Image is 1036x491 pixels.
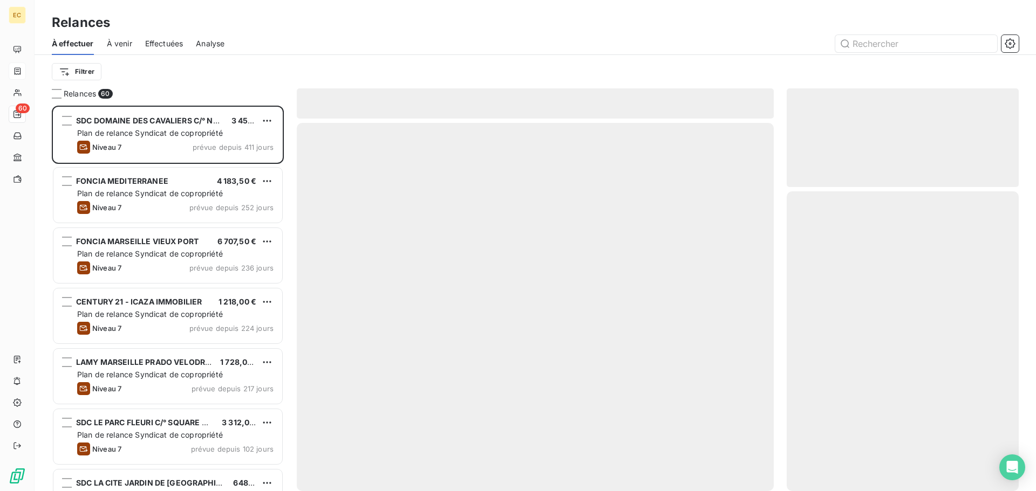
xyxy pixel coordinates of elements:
span: Plan de relance Syndicat de copropriété [77,370,223,379]
span: 648,00 € [233,478,268,487]
span: Niveau 7 [92,445,121,453]
div: Open Intercom Messenger [999,454,1025,480]
span: 60 [98,89,112,99]
button: Filtrer [52,63,101,80]
span: SDC LA CITE JARDIN DE [GEOGRAPHIC_DATA] C/° AUXITIME [76,478,300,487]
div: grid [52,106,284,491]
span: Plan de relance Syndicat de copropriété [77,430,223,439]
span: FONCIA MARSEILLE VIEUX PORT [76,237,199,246]
span: À effectuer [52,38,94,49]
span: Effectuées [145,38,183,49]
span: Plan de relance Syndicat de copropriété [77,189,223,198]
span: Niveau 7 [92,203,121,212]
span: 3 312,00 € [222,418,262,427]
span: À venir [107,38,132,49]
span: SDC LE PARC FLEURI C/° SQUARE HABITAT [76,418,234,427]
span: prévue depuis 236 jours [189,264,274,272]
span: prévue depuis 217 jours [192,384,274,393]
span: Niveau 7 [92,143,121,151]
img: Logo LeanPay [9,467,26,485]
span: FONCIA MEDITERRANEE [76,176,168,185]
span: prévue depuis 224 jours [189,324,274,333]
span: 1 218,00 € [219,297,257,306]
span: 4 183,50 € [217,176,257,185]
span: CENTURY 21 - ICAZA IMMOBILIER [76,297,202,306]
span: Plan de relance Syndicat de copropriété [77,249,223,258]
span: Relances [64,88,96,99]
span: 3 456,00 € [231,116,273,125]
span: Plan de relance Syndicat de copropriété [77,309,223,319]
span: Niveau 7 [92,324,121,333]
span: LAMY MARSEILLE PRADO VELODROME [76,357,223,366]
span: prévue depuis 252 jours [189,203,274,212]
span: Niveau 7 [92,384,121,393]
span: Plan de relance Syndicat de copropriété [77,128,223,137]
span: 60 [16,103,30,113]
div: EC [9,6,26,24]
input: Rechercher [835,35,997,52]
span: Niveau 7 [92,264,121,272]
span: 1 728,00 € [220,357,260,366]
h3: Relances [52,13,110,32]
span: 6 707,50 € [217,237,257,246]
span: prévue depuis 411 jours [193,143,274,151]
span: prévue depuis 102 jours [191,445,274,453]
span: Analyse [196,38,224,49]
span: SDC DOMAINE DES CAVALIERS C/° NEXITY [GEOGRAPHIC_DATA] [76,116,318,125]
